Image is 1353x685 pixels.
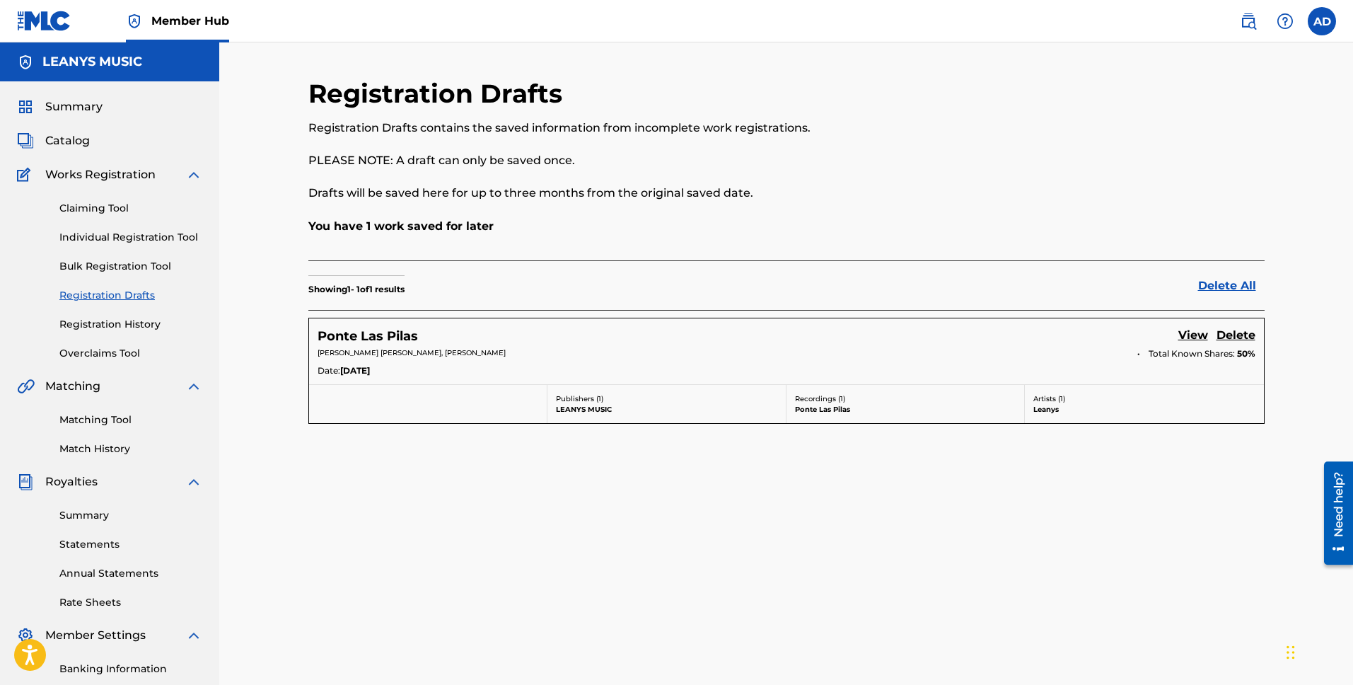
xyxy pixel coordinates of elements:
span: Summary [45,98,103,115]
span: Works Registration [45,166,156,183]
p: Showing 1 - 1 of 1 results [308,283,405,296]
a: Registration Drafts [59,288,202,303]
a: Banking Information [59,662,202,677]
iframe: Chat Widget [1282,617,1353,685]
img: Member Settings [17,627,34,644]
a: Match History [59,442,202,456]
span: Catalog [45,132,90,149]
span: [DATE] [340,364,370,377]
a: Public Search [1234,7,1262,35]
h2: Registration Drafts [308,78,569,110]
span: Date: [318,364,340,377]
p: Ponte Las Pilas [795,404,1016,415]
img: Royalties [17,473,34,490]
div: User Menu [1308,7,1336,35]
a: Annual Statements [59,566,202,581]
p: Publishers ( 1 ) [556,393,777,404]
a: SummarySummary [17,98,103,115]
img: search [1240,13,1257,30]
img: expand [185,627,202,644]
p: Drafts will be saved here for up to three months from the original saved date. [308,185,1045,202]
iframe: Resource Center [1313,456,1353,570]
p: Recordings ( 1 ) [795,393,1016,404]
a: CatalogCatalog [17,132,90,149]
span: 50 % [1237,347,1255,360]
img: Summary [17,98,34,115]
img: Top Rightsholder [126,13,143,30]
span: [PERSON_NAME] [PERSON_NAME], [PERSON_NAME] [318,348,506,357]
img: Accounts [17,54,34,71]
a: Individual Registration Tool [59,230,202,245]
a: Delete All [1198,277,1265,294]
a: Claiming Tool [59,201,202,216]
img: MLC Logo [17,11,71,31]
span: Member Settings [45,627,146,644]
a: Delete [1216,327,1255,346]
a: Rate Sheets [59,595,202,610]
span: Total Known Shares: [1149,347,1237,360]
img: Matching [17,378,35,395]
p: Registration Drafts contains the saved information from incomplete work registrations. [308,120,1045,137]
a: Overclaims Tool [59,346,202,361]
a: Matching Tool [59,413,202,427]
p: Artists ( 1 ) [1033,393,1255,404]
p: LEANYS MUSIC [556,404,777,415]
h5: LEANYS MUSIC [42,54,142,70]
a: Registration History [59,317,202,332]
p: PLEASE NOTE: A draft can only be saved once. [308,152,1045,169]
img: Works Registration [17,166,35,183]
div: Help [1271,7,1299,35]
img: help [1277,13,1294,30]
a: View [1178,327,1208,346]
img: expand [185,378,202,395]
img: Catalog [17,132,34,149]
span: Royalties [45,473,98,490]
p: Leanys [1033,404,1255,415]
span: Matching [45,378,100,395]
p: You have 1 work saved for later [308,218,1265,235]
a: Summary [59,508,202,523]
span: Member Hub [151,13,229,29]
img: expand [185,473,202,490]
img: expand [185,166,202,183]
div: Drag [1287,631,1295,674]
h5: Ponte Las Pilas [318,328,418,345]
a: Statements [59,537,202,552]
a: Bulk Registration Tool [59,259,202,274]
